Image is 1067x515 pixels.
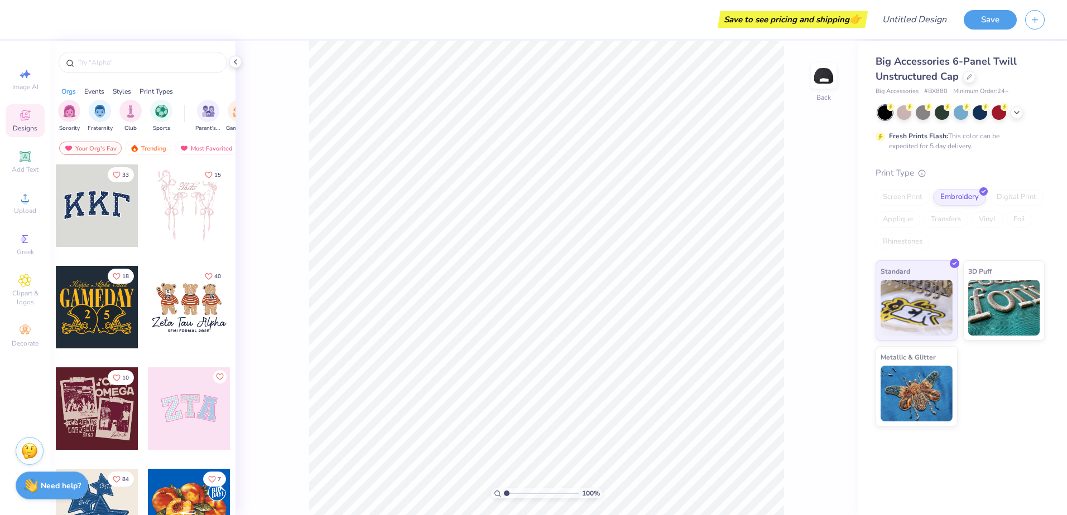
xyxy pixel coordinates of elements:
span: 15 [214,172,221,178]
span: Designs [13,124,37,133]
span: Club [124,124,137,133]
span: Fraternity [88,124,113,133]
div: Foil [1006,211,1032,228]
div: Digital Print [989,189,1044,206]
span: Game Day [226,124,252,133]
div: filter for Game Day [226,100,252,133]
img: Sports Image [155,105,168,118]
div: Save to see pricing and shipping [720,11,865,28]
button: filter button [58,100,80,133]
button: Like [108,472,134,487]
img: Club Image [124,105,137,118]
div: Your Org's Fav [59,142,122,155]
span: Image AI [12,82,39,91]
button: Like [108,167,134,182]
span: 100 % [582,488,600,498]
div: filter for Sports [150,100,172,133]
div: Most Favorited [175,142,238,155]
img: trending.gif [130,144,139,152]
span: 33 [122,172,129,178]
button: filter button [88,100,113,133]
div: Rhinestones [876,234,930,250]
button: Save [964,10,1017,30]
span: Greek [17,247,34,256]
span: 3D Puff [968,265,992,277]
span: Minimum Order: 24 + [953,87,1009,96]
button: Like [200,269,226,284]
span: Upload [14,206,36,215]
img: most_fav.gif [64,144,73,152]
span: Big Accessories 6-Panel Twill Unstructured Cap [876,55,1017,83]
span: Decorate [12,339,39,348]
div: filter for Sorority [58,100,80,133]
input: Try "Alpha" [77,57,220,68]
button: Like [108,370,134,385]
input: Untitled Design [873,8,955,31]
span: Parent's Weekend [195,124,221,133]
span: Big Accessories [876,87,919,96]
span: Metallic & Glitter [881,351,936,363]
button: filter button [150,100,172,133]
div: Orgs [61,86,76,96]
button: filter button [119,100,142,133]
div: Trending [125,142,171,155]
span: # BX880 [924,87,948,96]
div: Styles [113,86,131,96]
span: 84 [122,477,129,482]
div: filter for Parent's Weekend [195,100,221,133]
img: most_fav.gif [180,144,189,152]
img: Game Day Image [233,105,246,118]
span: Standard [881,265,910,277]
span: 7 [218,477,221,482]
button: filter button [226,100,252,133]
img: Metallic & Glitter [881,366,953,421]
div: Transfers [924,211,968,228]
div: filter for Fraternity [88,100,113,133]
img: Sorority Image [63,105,76,118]
span: Sports [153,124,170,133]
span: Clipart & logos [6,289,45,307]
div: Print Types [140,86,173,96]
button: Like [203,472,226,487]
img: Back [813,65,835,87]
span: 👉 [849,12,862,26]
img: Fraternity Image [94,105,106,118]
button: Like [200,167,226,182]
span: 40 [214,274,221,279]
span: 10 [122,375,129,381]
span: Add Text [12,165,39,174]
img: Parent's Weekend Image [202,105,215,118]
span: 18 [122,274,129,279]
div: Back [816,93,831,103]
strong: Fresh Prints Flash: [889,132,948,140]
div: Embroidery [933,189,986,206]
span: Sorority [59,124,80,133]
div: Events [84,86,104,96]
button: Like [108,269,134,284]
div: Vinyl [972,211,1003,228]
img: 3D Puff [968,280,1040,336]
div: This color can be expedited for 5 day delivery. [889,131,1026,151]
div: Screen Print [876,189,930,206]
button: filter button [195,100,221,133]
div: filter for Club [119,100,142,133]
div: Applique [876,211,920,228]
button: Like [213,370,227,383]
div: Print Type [876,167,1045,179]
strong: Need help? [41,480,81,491]
img: Standard [881,280,953,336]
